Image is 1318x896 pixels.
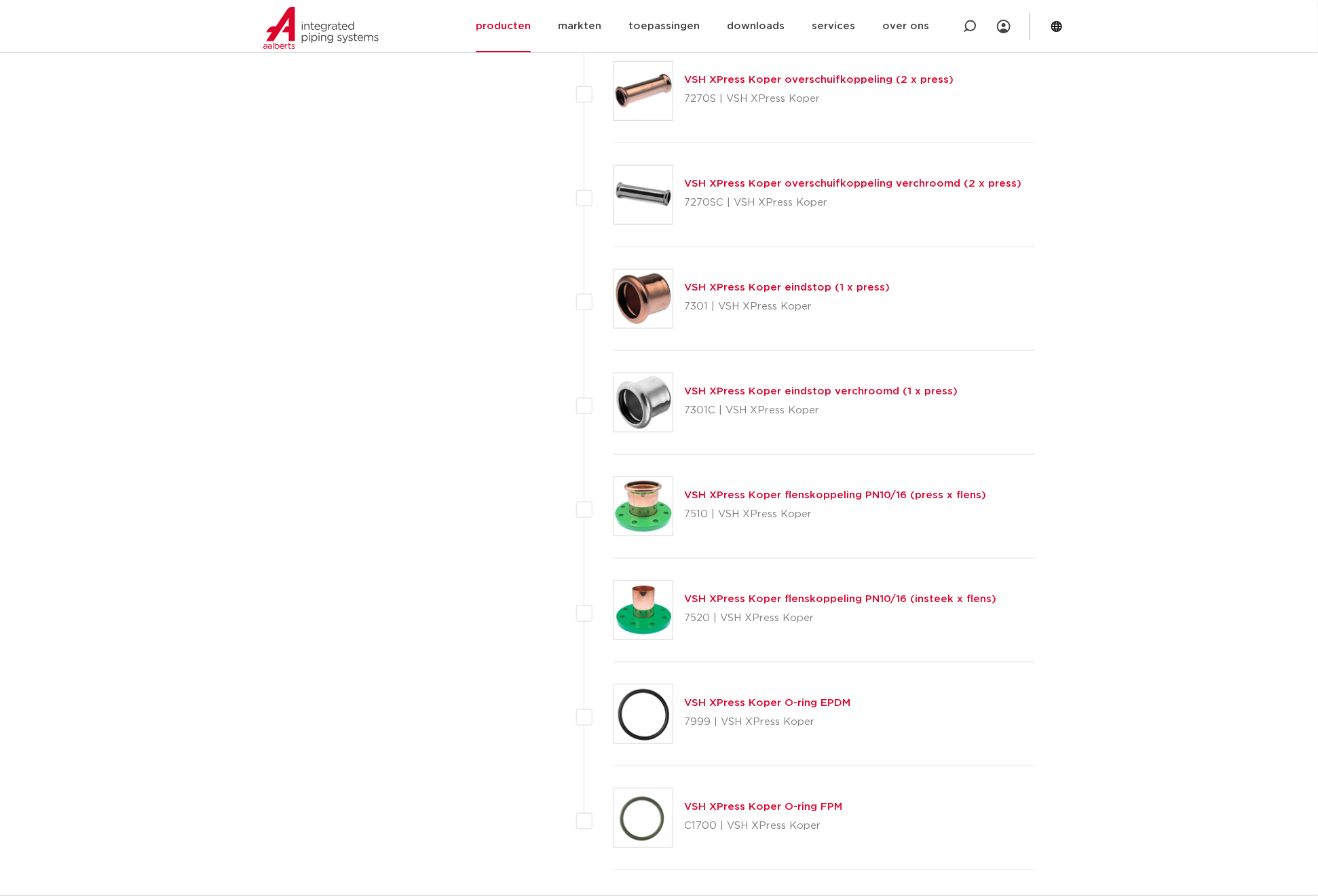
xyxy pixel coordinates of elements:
[614,685,673,743] img: Thumbnail for VSH XPress Koper O-ring EPDM
[614,789,673,847] img: Thumbnail for VSH XPress Koper O-ring FPM
[684,179,1021,189] a: VSH XPress Koper overschuifkoppeling verchroomd (2 x press)
[684,386,958,396] a: VSH XPress Koper eindstop verchroomd (1 x press)
[684,88,954,110] p: 7270S | VSH XPress Koper
[684,608,996,629] p: 7520 | VSH XPress Koper
[684,400,958,422] p: 7301C | VSH XPress Koper
[614,166,673,224] img: Thumbnail for VSH XPress Koper overschuifkoppeling verchroomd (2 x press)
[684,698,850,708] a: VSH XPress Koper O-ring EPDM
[684,802,842,812] a: VSH XPress Koper O-ring FPM
[684,282,890,293] a: VSH XPress Koper eindstop (1 x press)
[684,490,986,500] a: VSH XPress Koper flenskoppeling PN10/16 (press x flens)
[614,269,673,328] img: Thumbnail for VSH XPress Koper eindstop (1 x press)
[684,504,986,525] p: 7510 | VSH XPress Koper
[614,581,673,639] img: Thumbnail for VSH XPress Koper flenskoppeling PN10/16 (insteek x flens)
[684,296,890,318] p: 7301 | VSH XPress Koper
[614,373,673,432] img: Thumbnail for VSH XPress Koper eindstop verchroomd (1 x press)
[684,75,954,85] a: VSH XPress Koper overschuifkoppeling (2 x press)
[614,62,673,120] img: Thumbnail for VSH XPress Koper overschuifkoppeling (2 x press)
[684,815,842,837] p: C1700 | VSH XPress Koper
[684,594,996,604] a: VSH XPress Koper flenskoppeling PN10/16 (insteek x flens)
[614,477,673,536] img: Thumbnail for VSH XPress Koper flenskoppeling PN10/16 (press x flens)
[684,711,850,733] p: 7999 | VSH XPress Koper
[684,192,1021,214] p: 7270SC | VSH XPress Koper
